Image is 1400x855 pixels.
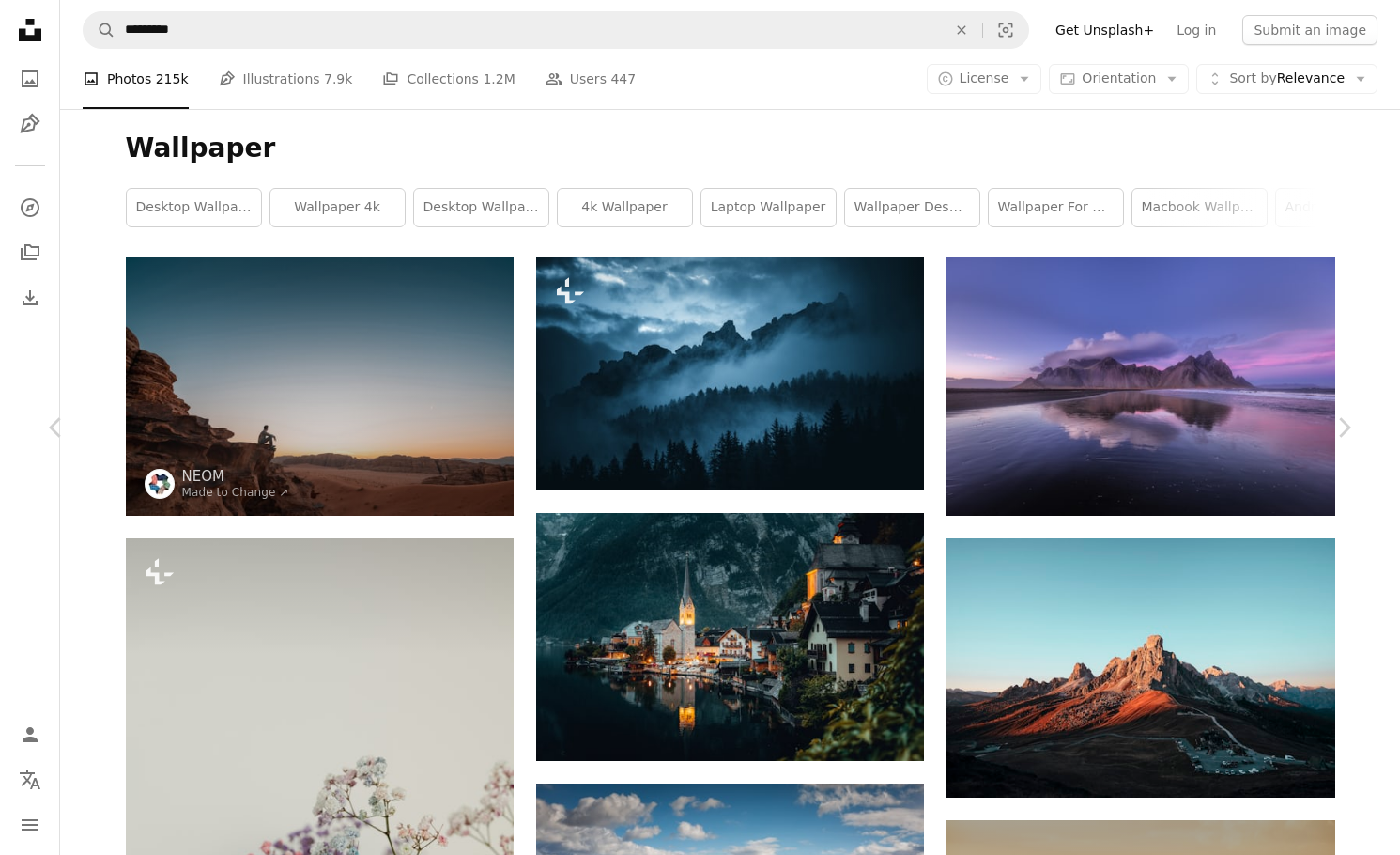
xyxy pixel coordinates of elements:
[546,49,636,109] a: Users 447
[927,64,1042,94] button: License
[11,234,49,272] a: Collections
[127,189,261,226] a: desktop wallpapers
[983,12,1028,48] button: Visual search
[126,132,1335,165] h1: Wallpaper
[1132,189,1267,226] a: macbook wallpaper
[11,105,49,143] a: Illustrations
[219,49,353,109] a: Illustrations 7.9k
[536,365,924,381] a: a mountain range covered in fog and clouds
[1044,15,1165,45] a: Get Unsplash+
[382,49,515,109] a: Collections 1.2M
[126,378,514,395] a: a man sitting on a rock in the desert
[145,469,175,499] img: Go to NEOM's profile
[941,12,982,48] button: Clear
[536,629,924,645] a: houses near lake
[610,69,636,89] span: 447
[845,189,979,226] a: wallpaper desktop
[83,11,1029,49] form: Find visuals sitewide
[126,821,514,838] a: a vase filled with flowers on top of a table
[11,716,49,754] a: Log in / Sign up
[11,60,49,98] a: Photos
[536,513,924,762] img: houses near lake
[11,761,49,799] button: Language
[11,806,49,844] button: Menu
[946,538,1334,797] img: brown rock formation under blue sky
[946,257,1334,516] img: photo of mountain
[126,257,514,516] img: a man sitting on a rock in the desert
[483,69,515,89] span: 1.2M
[701,189,836,226] a: laptop wallpaper
[1082,70,1156,85] span: Orientation
[1229,70,1276,85] span: Sort by
[324,69,352,89] span: 7.9k
[946,378,1334,395] a: photo of mountain
[182,486,289,499] a: Made to Change ↗
[1165,15,1227,45] a: Log in
[11,279,49,317] a: Download History
[11,189,49,226] a: Explore
[182,467,289,486] a: NEOM
[1242,15,1377,45] button: Submit an image
[946,659,1334,676] a: brown rock formation under blue sky
[558,189,692,226] a: 4k wallpaper
[536,257,924,490] img: a mountain range covered in fog and clouds
[1196,64,1377,94] button: Sort byRelevance
[1229,70,1345,88] span: Relevance
[414,189,548,226] a: desktop wallpaper
[1049,64,1189,94] button: Orientation
[270,189,405,226] a: wallpaper 4k
[1287,337,1400,518] a: Next
[989,189,1123,226] a: wallpaper for mobile
[84,12,115,48] button: Search Unsplash
[960,70,1009,85] span: License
